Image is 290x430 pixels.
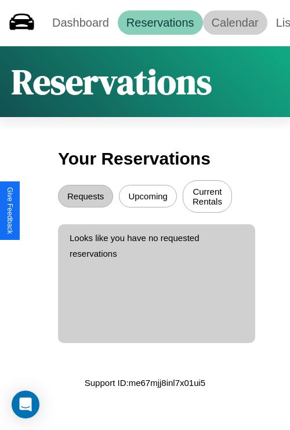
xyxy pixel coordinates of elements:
button: Requests [58,185,113,207]
div: Give Feedback [6,187,14,234]
p: Looks like you have no requested reservations [70,230,244,261]
a: Dashboard [43,10,118,35]
button: Current Rentals [183,180,232,213]
h3: Your Reservations [58,143,232,174]
button: Upcoming [119,185,177,207]
p: Support ID: me67mjj8inl7x01ui5 [85,375,205,391]
a: Calendar [203,10,267,35]
a: Reservations [118,10,203,35]
div: Open Intercom Messenger [12,391,39,418]
h1: Reservations [12,58,212,105]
